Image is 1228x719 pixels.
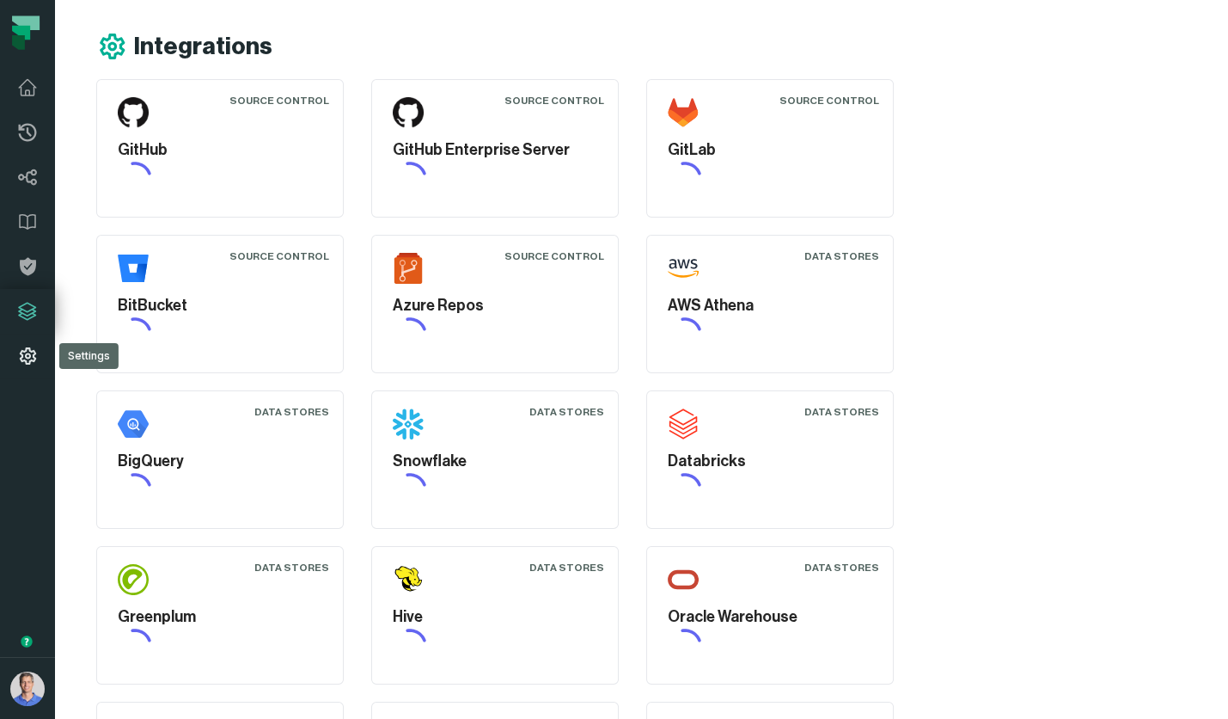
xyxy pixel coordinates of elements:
h5: Databricks [668,450,872,473]
h5: BigQuery [118,450,322,473]
h5: Azure Repos [393,294,597,317]
div: Data Stores [804,561,879,575]
div: Data Stores [529,561,604,575]
img: Azure Repos [393,253,424,284]
div: Source Control [229,249,329,263]
img: Snowflake [393,409,424,439]
div: Data Stores [254,561,329,575]
img: GitHub [118,97,149,128]
div: Tooltip anchor [19,634,34,649]
h1: Integrations [134,32,272,62]
img: GitLab [668,97,699,128]
img: avatar of Barak Forgoun [10,672,45,706]
h5: GitHub [118,138,322,162]
h5: AWS Athena [668,294,872,317]
div: Settings [59,343,119,369]
img: BitBucket [118,253,149,284]
div: Data Stores [529,405,604,419]
h5: Oracle Warehouse [668,605,872,629]
img: Oracle Warehouse [668,564,699,595]
img: GitHub Enterprise Server [393,97,424,128]
img: Hive [393,564,424,595]
div: Source Control [504,249,604,263]
h5: Greenplum [118,605,322,629]
h5: Snowflake [393,450,597,473]
img: Greenplum [118,564,149,595]
img: BigQuery [118,409,149,439]
div: Data Stores [804,249,879,263]
h5: Hive [393,605,597,629]
div: Data Stores [804,405,879,419]
img: Databricks [668,409,699,439]
h5: GitHub Enterprise Server [393,138,597,162]
div: Source Control [779,94,879,108]
div: Source Control [229,94,329,108]
div: Data Stores [254,405,329,419]
img: AWS Athena [668,253,699,284]
h5: GitLab [668,138,872,162]
h5: BitBucket [118,294,322,317]
div: Source Control [504,94,604,108]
